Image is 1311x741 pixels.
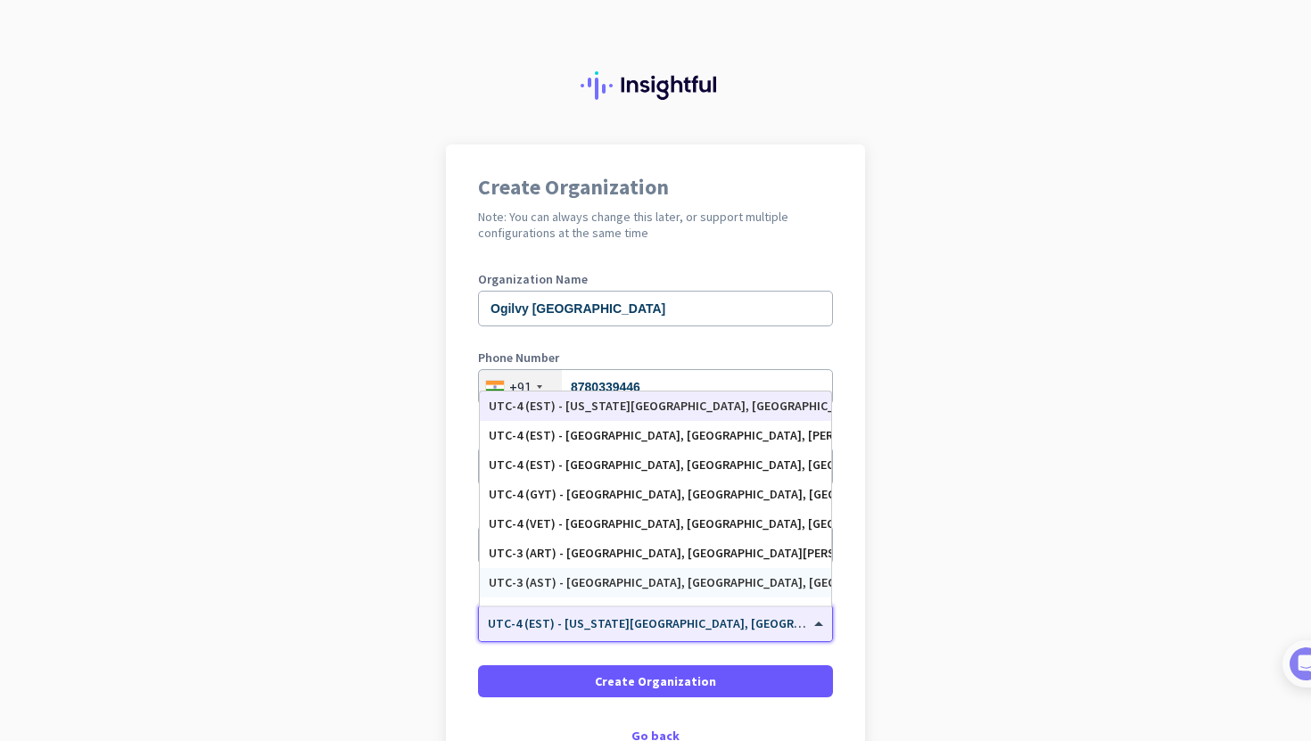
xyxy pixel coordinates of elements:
span: Create Organization [595,672,716,690]
button: Create Organization [478,665,833,697]
div: UTC-4 (EST) - [GEOGRAPHIC_DATA], [GEOGRAPHIC_DATA], [PERSON_NAME] 73, Port-de-Paix [489,428,822,443]
div: UTC-3 (AST) - [GEOGRAPHIC_DATA], [GEOGRAPHIC_DATA], [GEOGRAPHIC_DATA], [GEOGRAPHIC_DATA] [489,575,822,590]
label: Phone Number [478,351,833,364]
h2: Note: You can always change this later, or support multiple configurations at the same time [478,209,833,241]
div: UTC-3 (ART) - [GEOGRAPHIC_DATA], [GEOGRAPHIC_DATA][PERSON_NAME][GEOGRAPHIC_DATA], [GEOGRAPHIC_DATA] [489,546,822,561]
div: UTC-4 (GYT) - [GEOGRAPHIC_DATA], [GEOGRAPHIC_DATA], [GEOGRAPHIC_DATA] [489,487,822,502]
label: Organization language [478,430,608,442]
div: Options List [480,391,831,605]
div: UTC-3 (AST) - [PERSON_NAME] [489,605,822,620]
div: UTC-4 (EST) - [GEOGRAPHIC_DATA], [GEOGRAPHIC_DATA], [GEOGRAPHIC_DATA], [GEOGRAPHIC_DATA] [489,457,822,473]
label: Organization Name [478,273,833,285]
label: Organization Time Zone [478,587,833,599]
div: UTC-4 (EST) - [US_STATE][GEOGRAPHIC_DATA], [GEOGRAPHIC_DATA], [GEOGRAPHIC_DATA], [GEOGRAPHIC_DATA] [489,399,822,414]
div: UTC-4 (VET) - [GEOGRAPHIC_DATA], [GEOGRAPHIC_DATA], [GEOGRAPHIC_DATA], [GEOGRAPHIC_DATA] [489,516,822,531]
h1: Create Organization [478,177,833,198]
div: +91 [509,378,532,396]
input: 74104 10123 [478,369,833,405]
input: What is the name of your organization? [478,291,833,326]
label: Organization Size (Optional) [478,508,833,521]
img: Insightful [581,71,730,100]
